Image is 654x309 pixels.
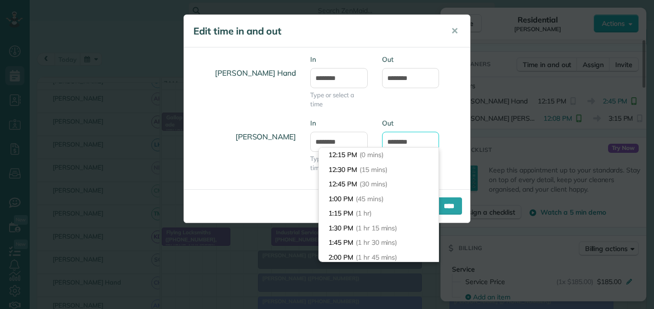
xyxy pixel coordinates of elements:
h4: [PERSON_NAME] Hand [191,59,296,87]
label: Out [382,55,440,64]
span: (1 hr 15 mins) [356,224,397,232]
span: (45 mins) [356,195,383,203]
li: 1:15 PM [319,206,439,221]
span: (0 mins) [360,150,383,159]
label: In [310,118,368,128]
li: 2:00 PM [319,250,439,265]
li: 12:30 PM [319,162,439,177]
li: 12:15 PM [319,148,439,162]
span: (1 hr 30 mins) [356,238,397,247]
span: Type or select a time [310,154,368,172]
span: Type or select a time [310,91,368,109]
li: 1:30 PM [319,221,439,236]
li: 12:45 PM [319,177,439,192]
li: 1:45 PM [319,235,439,250]
span: (1 hr 45 mins) [356,253,397,262]
li: 1:00 PM [319,192,439,206]
span: (1 hr) [356,209,372,217]
h5: Edit time in and out [193,24,438,38]
h4: [PERSON_NAME] [191,123,296,150]
span: ✕ [451,25,458,36]
span: (15 mins) [360,165,387,174]
span: (30 mins) [360,180,387,188]
label: Out [382,118,440,128]
label: In [310,55,368,64]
